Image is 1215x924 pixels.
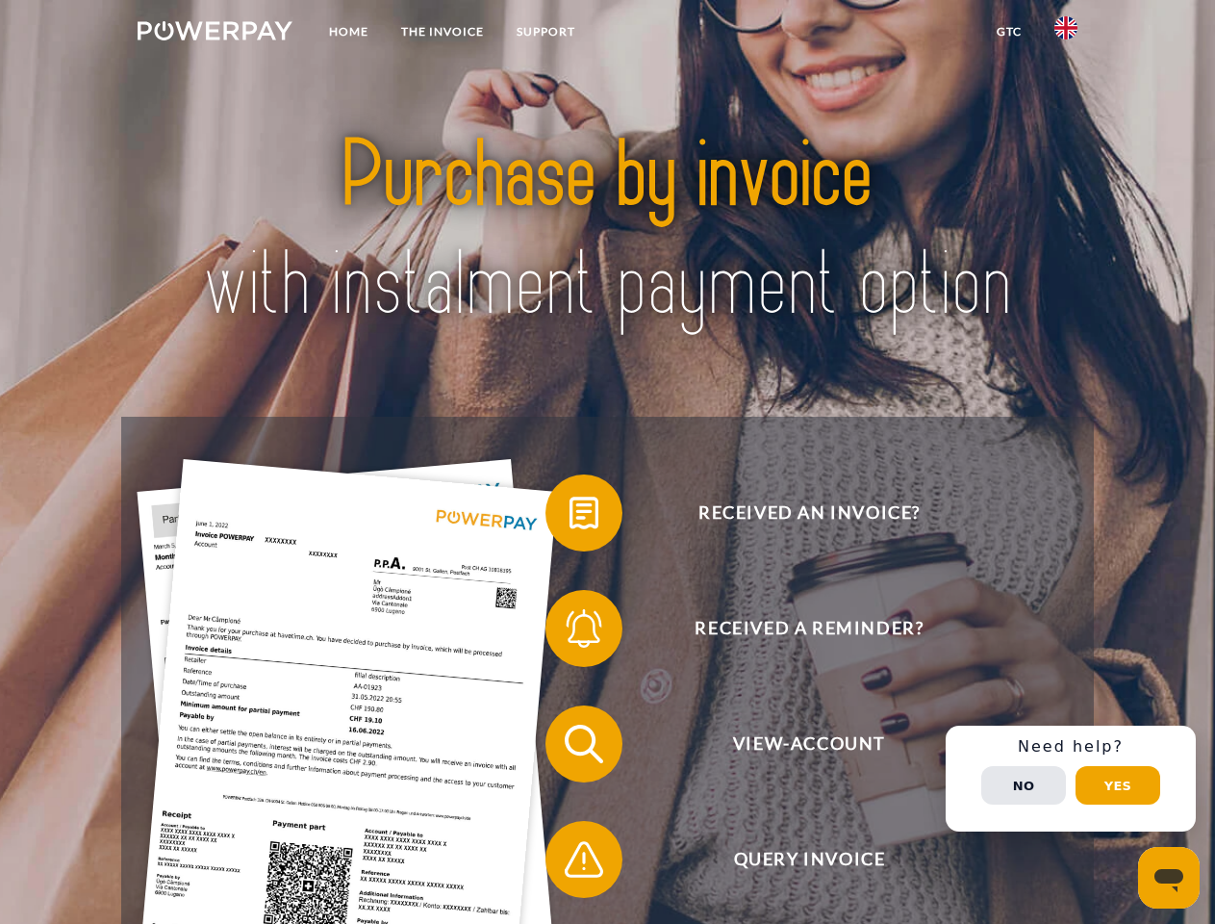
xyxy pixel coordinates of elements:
img: qb_bell.svg [560,604,608,653]
div: Schnellhilfe [946,726,1196,832]
img: logo-powerpay-white.svg [138,21,292,40]
iframe: Button to launch messaging window [1138,847,1200,909]
button: Received a reminder? [545,590,1046,667]
img: qb_warning.svg [560,835,608,884]
button: No [981,766,1066,805]
a: Home [313,14,385,49]
span: Query Invoice [573,821,1045,898]
span: Received an invoice? [573,475,1045,552]
a: THE INVOICE [385,14,500,49]
img: title-powerpay_en.svg [184,92,1031,369]
button: Received an invoice? [545,475,1046,552]
a: GTC [980,14,1038,49]
img: en [1054,16,1077,39]
img: qb_bill.svg [560,489,608,537]
img: qb_search.svg [560,720,608,768]
button: Yes [1076,766,1160,805]
a: Support [500,14,592,49]
span: Received a reminder? [573,590,1045,667]
button: Query Invoice [545,821,1046,898]
span: View-Account [573,706,1045,783]
h3: Need help? [957,737,1184,757]
button: View-Account [545,706,1046,783]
